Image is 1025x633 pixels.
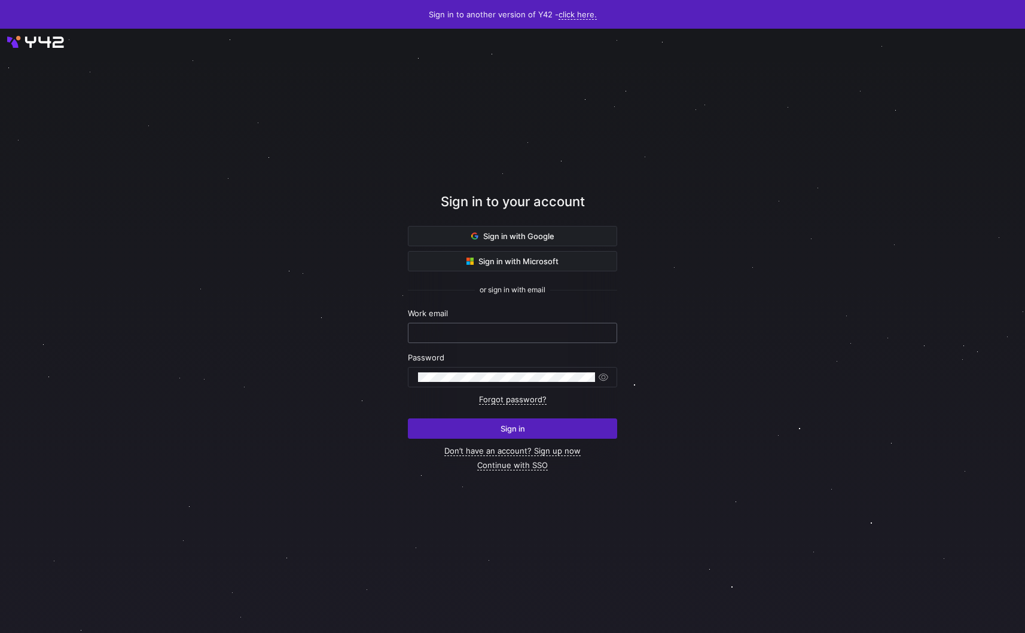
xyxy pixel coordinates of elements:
[501,424,525,433] span: Sign in
[408,226,617,246] button: Sign in with Google
[477,460,548,470] a: Continue with SSO
[471,231,554,241] span: Sign in with Google
[408,308,448,318] span: Work email
[408,251,617,271] button: Sign in with Microsoft
[444,446,581,456] a: Don’t have an account? Sign up now
[466,256,559,266] span: Sign in with Microsoft
[480,286,545,294] span: or sign in with email
[479,395,547,405] a: Forgot password?
[408,353,444,362] span: Password
[408,418,617,439] button: Sign in
[559,10,597,20] a: click here.
[408,192,617,226] div: Sign in to your account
